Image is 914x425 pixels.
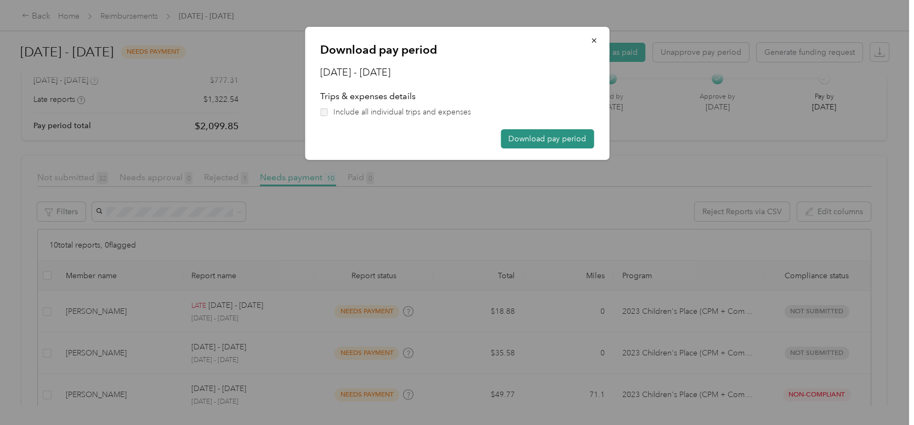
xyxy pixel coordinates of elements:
[501,129,594,148] button: Download pay period
[320,90,594,103] p: Trips & expenses details
[853,364,914,425] iframe: Everlance-gr Chat Button Frame
[333,106,471,118] span: Include all individual trips and expenses
[320,108,328,116] input: Include all individual trips and expenses
[320,65,594,80] h2: [DATE] - [DATE]
[320,42,594,58] p: Download pay period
